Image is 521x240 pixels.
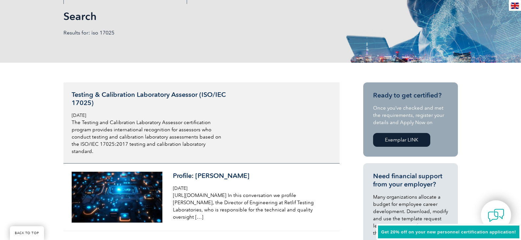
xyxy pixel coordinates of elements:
[173,192,329,221] p: [URL][DOMAIN_NAME] In this conversation we profile [PERSON_NAME], the Director of Engineering at ...
[373,133,430,147] a: Exemplar LINK
[63,10,316,23] h1: Search
[63,82,340,164] a: Testing & Calibration Laboratory Assessor (ISO/IEC 17025) [DATE] The Testing and Calibration Labo...
[72,172,163,223] img: ai-generated-8952416_1280-300x168.jpg
[381,229,516,234] span: Get 20% off on your new personnel certification application!
[173,185,187,191] span: [DATE]
[373,104,448,126] p: Once you’ve checked and met the requirements, register your details and Apply Now on
[373,172,448,188] h3: Need financial support from your employer?
[373,193,448,237] p: Many organizations allocate a budget for employee career development. Download, modify and use th...
[63,29,261,36] p: Results for: iso 17025
[10,226,44,240] a: BACK TO TOP
[488,207,504,224] img: contact-chat.png
[72,91,227,107] h3: Testing & Calibration Laboratory Assessor (ISO/IEC 17025)
[373,91,448,99] h3: Ready to get certified?
[72,113,86,118] span: [DATE]
[173,172,329,180] h3: Profile: [PERSON_NAME]
[511,3,519,9] img: en
[63,164,340,231] a: Profile: [PERSON_NAME] [DATE] [URL][DOMAIN_NAME] In this conversation we profile [PERSON_NAME], t...
[72,119,227,155] p: The Testing and Calibration Laboratory Assessor certification program provides international reco...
